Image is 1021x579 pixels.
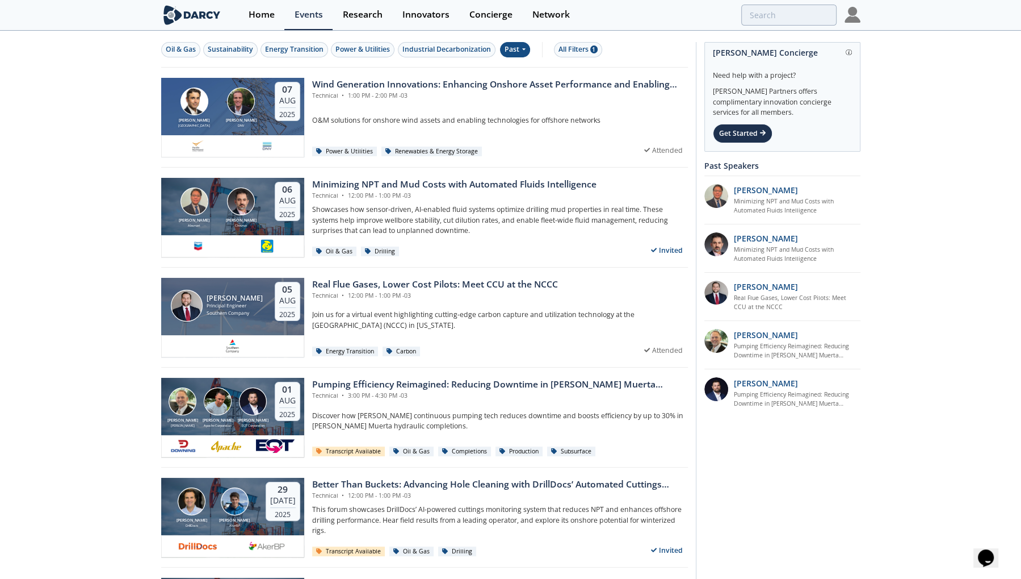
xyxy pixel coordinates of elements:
[279,384,296,395] div: 01
[398,42,495,57] button: Industrial Decarbonization
[312,378,688,391] div: Pumping Efficiency Reimagined: Reducing Downtime in [PERSON_NAME] Muerta Completions
[249,10,275,19] div: Home
[389,547,434,557] div: Oil & Gas
[704,156,860,176] div: Past Speakers
[335,44,390,55] div: Power & Utilities
[224,123,259,128] div: DNV
[438,447,491,457] div: Completions
[340,491,346,499] span: •
[161,42,200,57] button: Oil & Gas
[402,10,449,19] div: Innovators
[177,123,212,128] div: [GEOGRAPHIC_DATA]
[171,290,203,322] img: John Carroll
[312,310,688,331] p: Join us for a virtual event highlighting cutting-edge carbon capture and utilization technology a...
[312,247,357,257] div: Oil & Gas
[312,447,385,457] div: Transcript Available
[713,63,852,81] div: Need help with a project?
[180,188,208,215] img: Victor Saet
[846,49,852,56] img: information.svg
[279,195,296,206] div: Aug
[207,310,263,317] div: Southern Company
[734,184,798,196] p: [PERSON_NAME]
[500,42,530,57] div: Past
[469,10,512,19] div: Concierge
[312,411,688,432] p: Discover how [PERSON_NAME] continuous pumping tech reduces downtime and boosts efficiency by up t...
[973,534,1010,568] iframe: chat widget
[547,447,596,457] div: Subsurface
[312,547,385,557] div: Transcript Available
[704,232,728,256] img: 0796ef69-b90a-4e68-ba11-5d0191a10bb8
[236,423,271,428] div: EQT Corporation
[312,147,377,157] div: Power & Utilities
[224,118,259,124] div: [PERSON_NAME]
[207,302,263,310] div: Principal Engineer
[260,139,274,153] img: fd4d9e3c-8c73-4c0b-962d-0d5469c923e5
[200,418,236,424] div: [PERSON_NAME]
[495,447,543,457] div: Production
[312,91,688,101] div: Technical 1:00 PM - 2:00 PM -03
[340,191,346,199] span: •
[646,543,688,557] div: Invited
[646,243,688,257] div: Invited
[713,124,772,143] div: Get Started
[279,207,296,219] div: 2025
[224,218,259,224] div: [PERSON_NAME]
[312,491,688,501] div: Technical 12:00 PM - 1:00 PM -03
[734,342,860,360] a: Pumping Efficiency Reimagined: Reducing Downtime in [PERSON_NAME] Muerta Completions
[312,205,688,236] p: Showcases how sensor-driven, AI-enabled fluid systems optimize drilling mud properties in real ti...
[713,43,852,63] div: [PERSON_NAME] Concierge
[741,5,837,26] input: Advanced Search
[161,78,688,157] a: Travis Douville [PERSON_NAME] [GEOGRAPHIC_DATA] Morgan Putnam [PERSON_NAME] DNV 07 Aug 2025 Wind ...
[312,347,379,357] div: Energy Transition
[227,188,255,215] img: Brahim Ghrissi
[734,294,860,312] a: Real Flue Gases, Lower Cost Pilots: Meet CCU at the NCCC
[191,239,205,253] img: chevron.com.png
[219,523,251,528] div: AkerBP
[340,391,346,399] span: •
[204,388,232,415] img: Theron Hoedel
[279,407,296,419] div: 2025
[279,395,296,406] div: Aug
[734,390,860,409] a: Pumping Efficiency Reimagined: Reducing Downtime in [PERSON_NAME] Muerta Completions
[161,478,688,557] a: Calvin Holt [PERSON_NAME] DrillDocs Jonas Bjørlo [PERSON_NAME] AkerBP 29 [DATE] 2025 Better Than ...
[381,147,482,157] div: Renewables & Energy Storage
[221,488,249,515] img: Jonas Bjørlo
[343,10,383,19] div: Research
[180,88,208,115] img: Travis Douville
[260,239,274,253] img: 50d6a6df-976e-41f3-bad7-d4b68cf9db25
[270,484,296,495] div: 29
[312,391,688,401] div: Technical 3:00 PM - 4:30 PM -03
[389,447,434,457] div: Oil & Gas
[247,539,287,553] img: akerbp.com.png
[165,423,200,428] div: [PERSON_NAME]
[402,44,491,55] div: Industrial Decarbonization
[279,95,296,106] div: Aug
[340,91,346,99] span: •
[734,232,798,244] p: [PERSON_NAME]
[255,439,295,453] img: eqt.com-new1.png
[165,418,200,424] div: [PERSON_NAME]
[161,178,688,257] a: Victor Saet [PERSON_NAME] Absmart Brahim Ghrissi [PERSON_NAME] Chevron 06 Aug 2025 Minimizing NPT...
[224,223,259,228] div: Chevron
[207,294,263,302] div: [PERSON_NAME]
[734,281,798,293] p: [PERSON_NAME]
[177,218,212,224] div: [PERSON_NAME]
[279,307,296,319] div: 2025
[734,197,860,215] a: Minimizing NPT and Mud Costs with Automated Fluids Intelligence
[169,388,196,415] img: Tim Marvel
[312,505,688,536] p: This forum showcases DrillDocs’ AI-powered cuttings monitoring system that reduces NPT and enhanc...
[704,184,728,208] img: f391ab45-d698-4384-b787-576124f63af6
[175,523,208,528] div: DrillDocs
[203,42,258,57] button: Sustainability
[177,118,212,124] div: [PERSON_NAME]
[178,488,205,515] img: Calvin Holt
[200,423,236,428] div: Apache Corporation
[209,439,243,453] img: apachecorp.com.png
[227,88,255,115] img: Morgan Putnam
[558,44,598,55] div: All Filters
[236,418,271,424] div: [PERSON_NAME]
[312,278,558,291] div: Real Flue Gases, Lower Cost Pilots: Meet CCU at the NCCC
[265,44,323,55] div: Energy Transition
[161,278,688,357] a: John Carroll [PERSON_NAME] Principal Engineer Southern Company 05 Aug 2025 Real Flue Gases, Lower...
[383,347,421,357] div: Carbon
